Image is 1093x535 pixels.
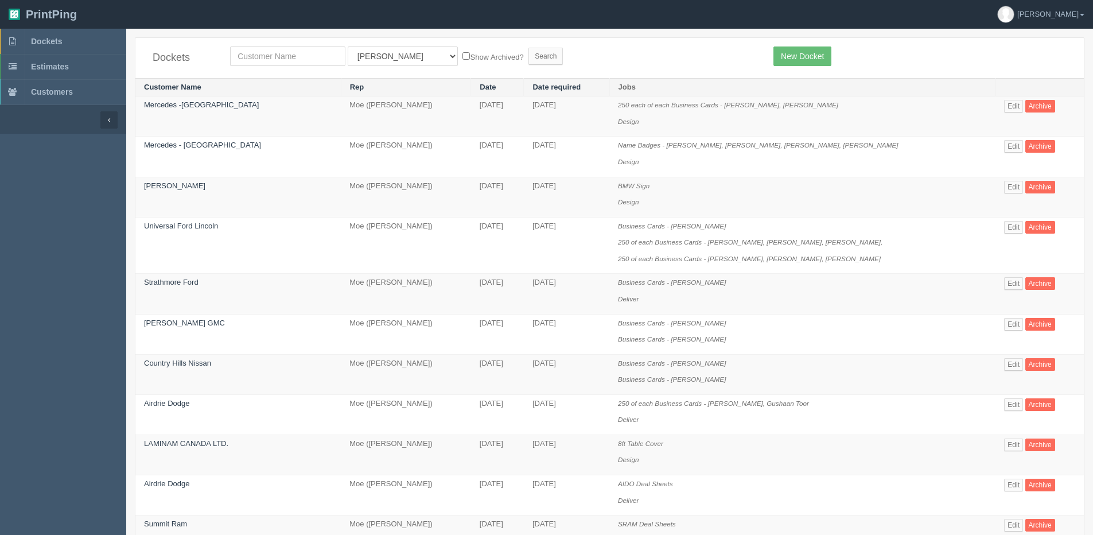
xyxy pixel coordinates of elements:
img: logo-3e63b451c926e2ac314895c53de4908e5d424f24456219fb08d385ab2e579770.png [9,9,20,20]
i: Business Cards - [PERSON_NAME] [618,278,726,286]
a: Edit [1004,140,1023,153]
a: Mercedes - [GEOGRAPHIC_DATA] [144,141,261,149]
img: avatar_default-7531ab5dedf162e01f1e0bb0964e6a185e93c5c22dfe317fb01d7f8cd2b1632c.jpg [998,6,1014,22]
td: Moe ([PERSON_NAME]) [341,217,471,274]
i: 8ft Table Cover [618,440,663,447]
td: [DATE] [524,475,609,515]
td: [DATE] [524,217,609,274]
i: Design [618,158,639,165]
td: Moe ([PERSON_NAME]) [341,435,471,475]
i: Business Cards - [PERSON_NAME] [618,359,726,367]
i: Deliver [618,295,639,303]
a: Edit [1004,221,1023,234]
a: Airdrie Dodge [144,479,190,488]
td: Moe ([PERSON_NAME]) [341,314,471,354]
td: [DATE] [471,177,524,217]
i: 250 each of each Business Cards - [PERSON_NAME], [PERSON_NAME] [618,101,838,108]
td: [DATE] [471,354,524,394]
i: Business Cards - [PERSON_NAME] [618,335,726,343]
a: Country Hills Nissan [144,359,211,367]
td: [DATE] [471,137,524,177]
i: Deliver [618,497,639,504]
a: Archive [1025,100,1055,113]
a: Summit Ram [144,520,187,528]
a: Archive [1025,519,1055,532]
td: [DATE] [471,274,524,314]
i: AIDO Deal Sheets [618,480,673,487]
a: Archive [1025,140,1055,153]
a: Date [480,83,496,91]
a: Archive [1025,277,1055,290]
input: Show Archived? [462,52,470,60]
td: [DATE] [524,137,609,177]
input: Customer Name [230,46,345,66]
a: Archive [1025,439,1055,451]
th: Jobs [609,78,995,96]
td: [DATE] [524,177,609,217]
td: Moe ([PERSON_NAME]) [341,394,471,435]
i: Design [618,198,639,206]
a: Edit [1004,358,1023,371]
a: LAMINAM CANADA LTD. [144,439,228,448]
a: Archive [1025,221,1055,234]
a: Edit [1004,398,1023,411]
span: Estimates [31,62,69,71]
a: Universal Ford Lincoln [144,222,218,230]
a: Archive [1025,479,1055,491]
span: Dockets [31,37,62,46]
i: Name Badges - [PERSON_NAME], [PERSON_NAME], [PERSON_NAME], [PERSON_NAME] [618,141,898,149]
i: Deliver [618,416,639,423]
a: New Docket [773,46,831,66]
td: [DATE] [524,96,609,137]
span: Customers [31,87,73,96]
i: Business Cards - [PERSON_NAME] [618,375,726,383]
a: Edit [1004,318,1023,331]
a: Archive [1025,398,1055,411]
a: Date required [532,83,581,91]
td: [DATE] [524,394,609,435]
i: SRAM Deal Sheets [618,520,676,528]
td: [DATE] [471,96,524,137]
td: [DATE] [524,274,609,314]
a: Mercedes -[GEOGRAPHIC_DATA] [144,100,259,109]
i: Design [618,456,639,463]
a: Archive [1025,318,1055,331]
a: Edit [1004,439,1023,451]
a: Edit [1004,181,1023,193]
td: [DATE] [471,475,524,515]
td: [DATE] [524,435,609,475]
td: [DATE] [471,314,524,354]
a: Rep [350,83,364,91]
td: Moe ([PERSON_NAME]) [341,177,471,217]
i: 250 of each Business Cards - [PERSON_NAME], [PERSON_NAME], [PERSON_NAME], [618,238,882,246]
td: Moe ([PERSON_NAME]) [341,96,471,137]
a: [PERSON_NAME] GMC [144,319,225,327]
i: Design [618,118,639,125]
td: Moe ([PERSON_NAME]) [341,354,471,394]
a: Airdrie Dodge [144,399,190,408]
i: 250 of each Business Cards - [PERSON_NAME], Gushaan Toor [618,400,809,407]
input: Search [528,48,563,65]
i: BMW Sign [618,182,649,189]
h4: Dockets [153,52,213,64]
a: Customer Name [144,83,201,91]
td: [DATE] [471,217,524,274]
i: 250 of each Business Cards - [PERSON_NAME], [PERSON_NAME], [PERSON_NAME] [618,255,881,262]
i: Business Cards - [PERSON_NAME] [618,319,726,327]
a: Archive [1025,358,1055,371]
a: Strathmore Ford [144,278,199,286]
a: Archive [1025,181,1055,193]
td: [DATE] [471,435,524,475]
td: [DATE] [471,394,524,435]
a: Edit [1004,100,1023,113]
i: Business Cards - [PERSON_NAME] [618,222,726,230]
a: [PERSON_NAME] [144,181,205,190]
a: Edit [1004,277,1023,290]
a: Edit [1004,519,1023,532]
label: Show Archived? [462,50,523,63]
a: Edit [1004,479,1023,491]
td: Moe ([PERSON_NAME]) [341,137,471,177]
td: [DATE] [524,354,609,394]
td: [DATE] [524,314,609,354]
td: Moe ([PERSON_NAME]) [341,274,471,314]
